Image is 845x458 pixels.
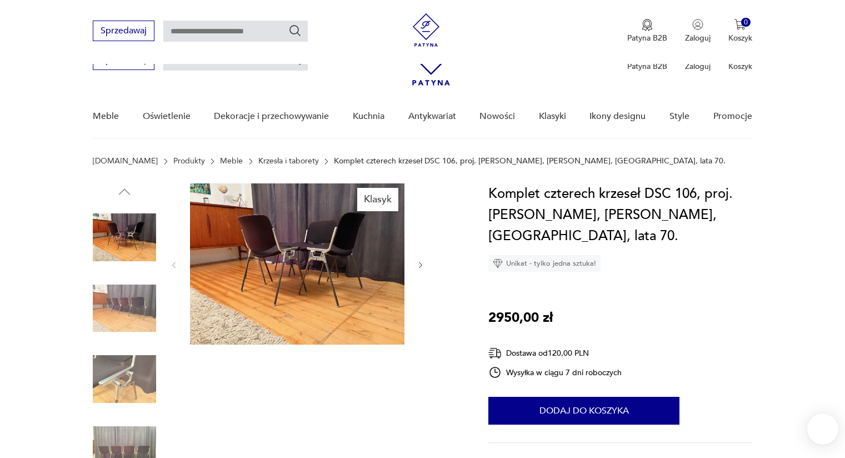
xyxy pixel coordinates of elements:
[93,28,154,36] a: Sprzedawaj
[93,206,156,269] img: Zdjęcie produktu Komplet czterech krzeseł DSC 106, proj. Giancarlo Piretti, Anonima Castelli, Wło...
[692,19,703,30] img: Ikonka użytkownika
[143,95,191,138] a: Oświetlenie
[627,33,667,43] p: Patyna B2B
[220,157,243,166] a: Meble
[685,19,711,43] button: Zaloguj
[493,258,503,268] img: Ikona diamentu
[479,95,515,138] a: Nowości
[93,277,156,340] img: Zdjęcie produktu Komplet czterech krzeseł DSC 106, proj. Giancarlo Piretti, Anonima Castelli, Wło...
[488,346,622,360] div: Dostawa od 120,00 PLN
[488,366,622,379] div: Wysyłka w ciągu 7 dni roboczych
[93,21,154,41] button: Sprzedawaj
[93,57,154,64] a: Sprzedawaj
[627,19,667,43] a: Ikona medaluPatyna B2B
[807,414,838,445] iframe: Smartsupp widget button
[408,95,456,138] a: Antykwariat
[288,24,302,37] button: Szukaj
[539,95,566,138] a: Klasyki
[190,183,404,345] img: Zdjęcie produktu Komplet czterech krzeseł DSC 106, proj. Giancarlo Piretti, Anonima Castelli, Wło...
[93,157,158,166] a: [DOMAIN_NAME]
[713,95,752,138] a: Promocje
[258,157,319,166] a: Krzesła i taborety
[642,19,653,31] img: Ikona medalu
[488,397,679,425] button: Dodaj do koszyka
[728,61,752,72] p: Koszyk
[589,95,646,138] a: Ikony designu
[488,307,553,328] p: 2950,00 zł
[93,95,119,138] a: Meble
[488,183,752,247] h1: Komplet czterech krzeseł DSC 106, proj. [PERSON_NAME], [PERSON_NAME], [GEOGRAPHIC_DATA], lata 70.
[173,157,205,166] a: Produkty
[734,19,746,30] img: Ikona koszyka
[353,95,384,138] a: Kuchnia
[685,61,711,72] p: Zaloguj
[488,255,601,272] div: Unikat - tylko jedna sztuka!
[728,33,752,43] p: Koszyk
[409,13,443,47] img: Patyna - sklep z meblami i dekoracjami vintage
[627,61,667,72] p: Patyna B2B
[741,18,751,27] div: 0
[488,346,502,360] img: Ikona dostawy
[93,347,156,411] img: Zdjęcie produktu Komplet czterech krzeseł DSC 106, proj. Giancarlo Piretti, Anonima Castelli, Wło...
[728,19,752,43] button: 0Koszyk
[334,157,726,166] p: Komplet czterech krzeseł DSC 106, proj. [PERSON_NAME], [PERSON_NAME], [GEOGRAPHIC_DATA], lata 70.
[685,33,711,43] p: Zaloguj
[214,95,329,138] a: Dekoracje i przechowywanie
[357,188,398,211] div: Klasyk
[669,95,689,138] a: Style
[627,19,667,43] button: Patyna B2B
